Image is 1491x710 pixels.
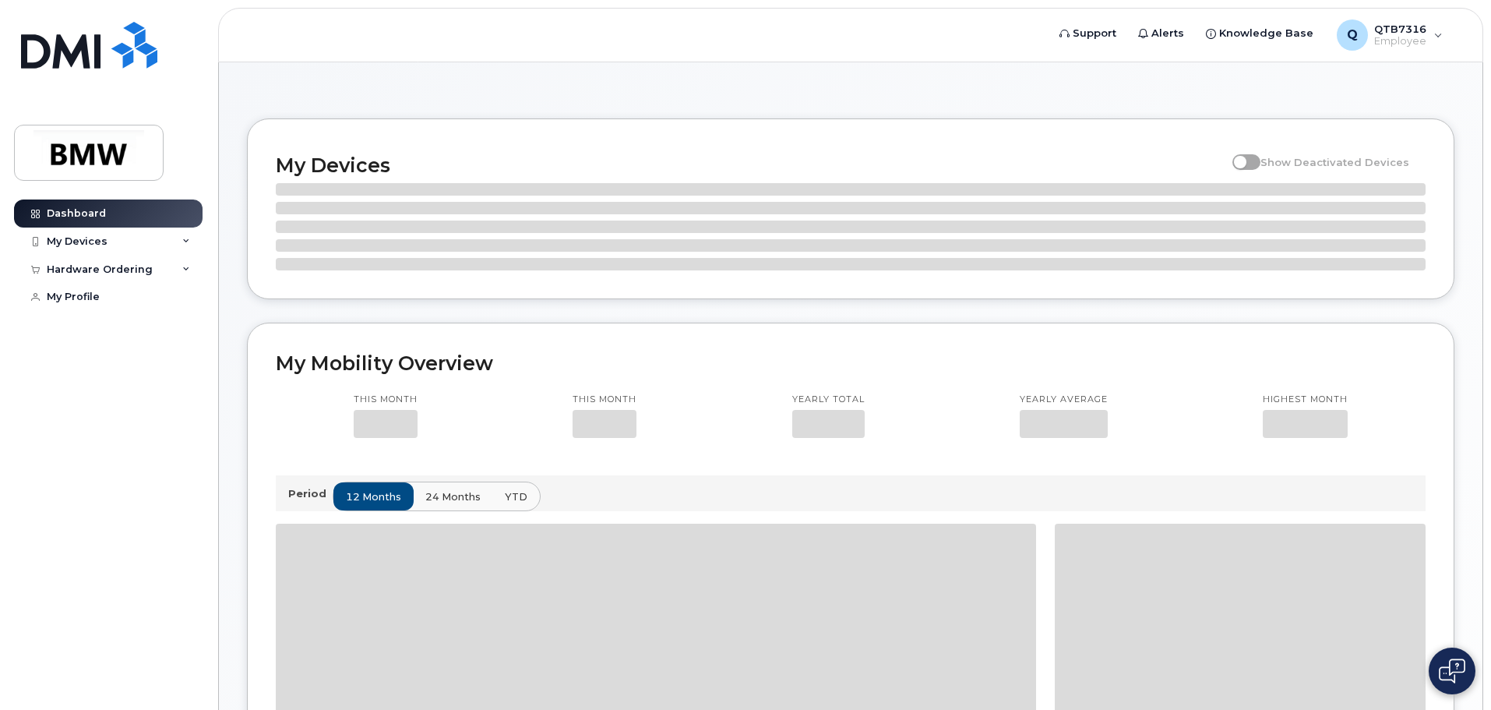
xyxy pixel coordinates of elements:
input: Show Deactivated Devices [1232,147,1245,160]
p: Yearly total [792,394,865,406]
p: Yearly average [1020,394,1108,406]
h2: My Mobility Overview [276,351,1426,375]
p: This month [573,394,636,406]
p: This month [354,394,418,406]
span: YTD [505,489,527,504]
p: Period [288,486,333,501]
img: Open chat [1439,659,1465,684]
span: Show Deactivated Devices [1260,156,1409,168]
span: 24 months [425,489,481,504]
p: Highest month [1263,394,1348,406]
h2: My Devices [276,154,1225,177]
